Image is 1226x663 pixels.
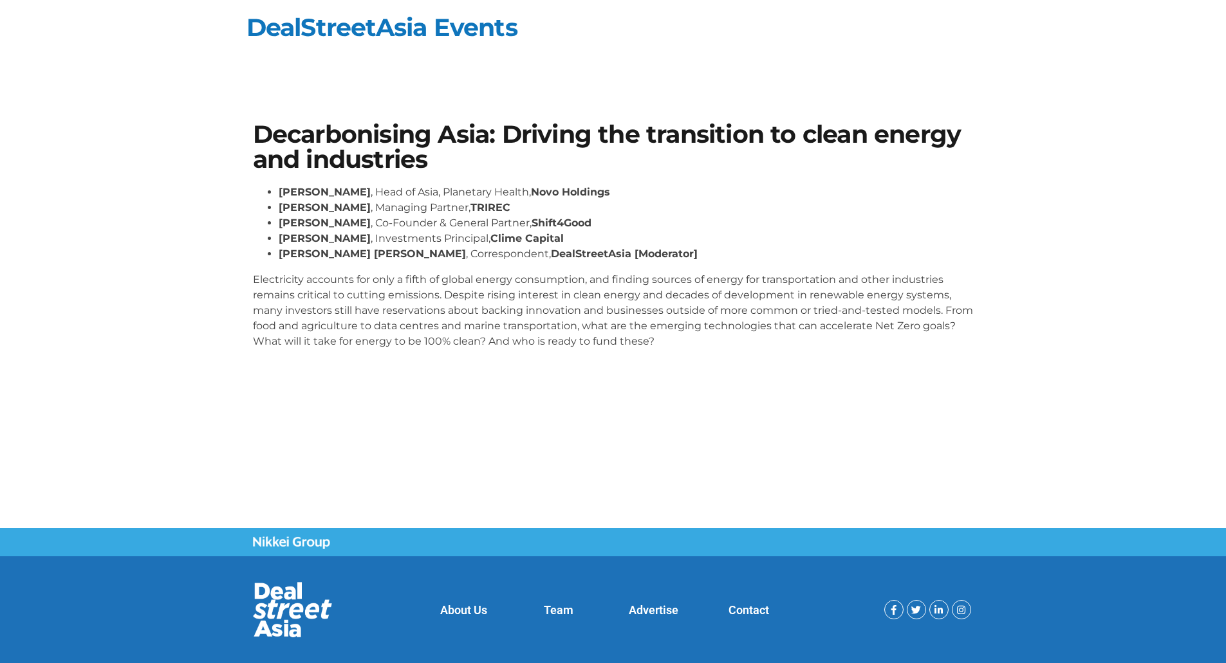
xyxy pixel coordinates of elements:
[470,201,510,213] strong: TRIREC
[531,186,610,198] strong: Novo Holdings
[253,122,974,172] h1: Decarbonising Asia: Driving the transition to clean energy and industries
[253,536,330,549] img: Nikkei Group
[279,201,371,213] strong: [PERSON_NAME]
[490,232,564,244] strong: Clime Capital
[551,248,698,260] strong: DealStreetAsia [Moderator]
[279,248,466,260] strong: [PERSON_NAME] [PERSON_NAME]
[279,232,371,244] strong: [PERSON_NAME]
[279,246,974,262] li: , Correspondent,
[729,603,769,617] a: Contact
[279,185,974,200] li: , Head of Asia, Planetary Health,
[279,186,371,198] strong: [PERSON_NAME]
[532,217,591,229] strong: Shift4Good
[279,215,974,231] li: , Co-Founder & General Partner,
[279,200,974,215] li: , Managing Partner,
[544,603,573,617] a: Team
[246,12,517,42] a: DealStreetAsia Events
[279,231,974,246] li: , Investments Principal,
[629,603,678,617] a: Advertise
[440,603,487,617] a: About Us
[279,217,371,229] strong: [PERSON_NAME]
[253,272,974,349] p: Electricity accounts for only a fifth of global energy consumption, and finding sources of energy...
